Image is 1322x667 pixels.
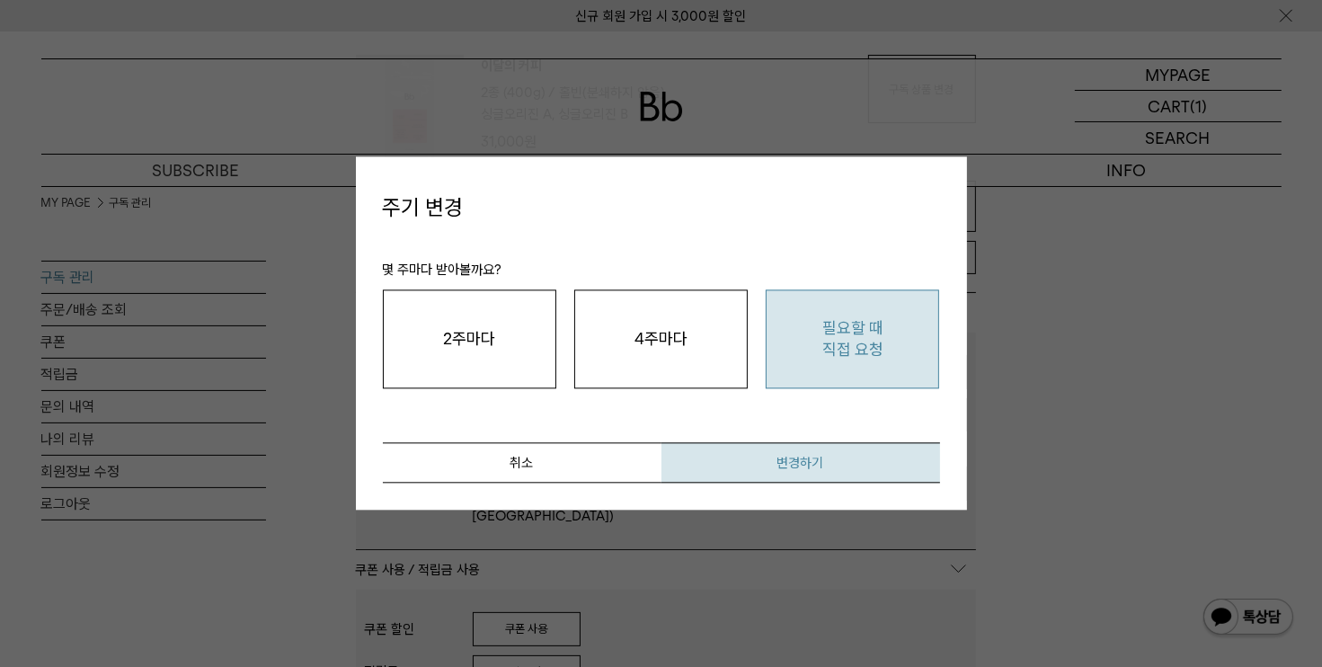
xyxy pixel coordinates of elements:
button: 필요할 때직접 요청 [766,289,939,389]
h4: 주기 변경 [383,183,940,232]
button: 변경하기 [661,443,940,484]
button: 4주마다 [574,289,748,389]
p: 몇 주마다 받아볼까요? [383,259,940,289]
button: 취소 [383,443,661,484]
button: 2주마다 [383,289,556,389]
